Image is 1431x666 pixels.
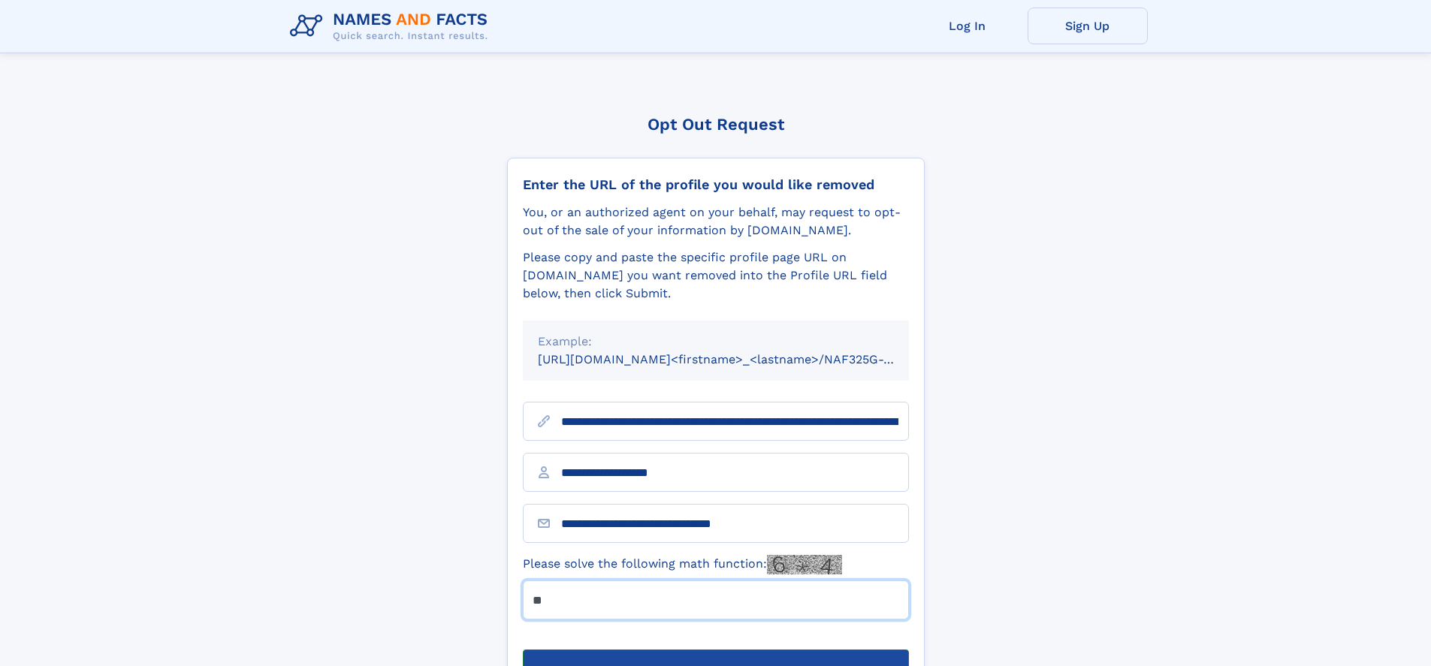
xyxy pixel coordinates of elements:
[523,249,909,303] div: Please copy and paste the specific profile page URL on [DOMAIN_NAME] you want removed into the Pr...
[523,203,909,240] div: You, or an authorized agent on your behalf, may request to opt-out of the sale of your informatio...
[538,333,894,351] div: Example:
[284,6,500,47] img: Logo Names and Facts
[523,555,842,574] label: Please solve the following math function:
[1028,8,1148,44] a: Sign Up
[507,115,925,134] div: Opt Out Request
[523,176,909,193] div: Enter the URL of the profile you would like removed
[907,8,1028,44] a: Log In
[538,352,937,366] small: [URL][DOMAIN_NAME]<firstname>_<lastname>/NAF325G-xxxxxxxx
